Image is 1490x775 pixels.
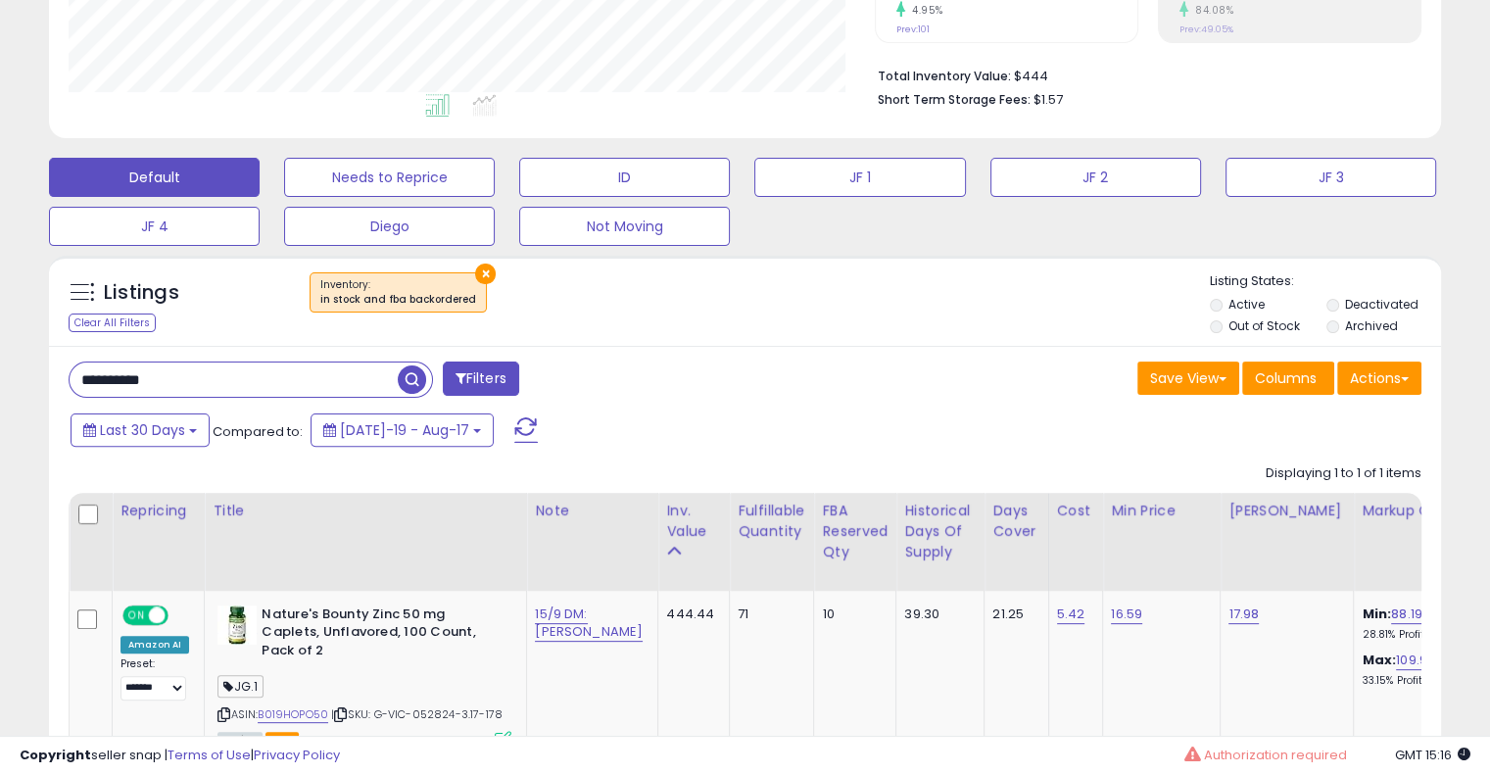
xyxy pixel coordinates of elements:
[1391,605,1422,624] a: 88.19
[1396,651,1435,670] a: 109.96
[822,605,881,623] div: 10
[904,501,976,562] div: Historical Days Of Supply
[519,207,730,246] button: Not Moving
[104,279,179,307] h5: Listings
[878,63,1407,86] li: $444
[284,207,495,246] button: Diego
[124,606,149,623] span: ON
[217,675,264,698] span: JG.1
[320,293,476,307] div: in stock and fba backordered
[1111,605,1142,624] a: 16.59
[1188,3,1233,18] small: 84.08%
[213,501,518,521] div: Title
[265,732,299,749] span: FBA
[1033,90,1063,109] span: $1.57
[1057,605,1085,624] a: 5.42
[822,501,888,562] div: FBA Reserved Qty
[69,314,156,332] div: Clear All Filters
[120,636,189,654] div: Amazon AI
[320,277,476,307] span: Inventory :
[71,413,210,447] button: Last 30 Days
[284,158,495,197] button: Needs to Reprice
[49,158,260,197] button: Default
[217,732,263,749] span: All listings currently available for purchase on Amazon
[20,747,340,765] div: seller snap | |
[443,362,519,396] button: Filters
[1344,296,1418,313] label: Deactivated
[1057,501,1095,521] div: Cost
[1228,317,1300,334] label: Out of Stock
[262,605,500,665] b: Nature's Bounty Zinc 50 mg Caplets, Unflavored, 100 Count, Pack of 2
[1344,317,1397,334] label: Archived
[992,605,1033,623] div: 21.25
[878,91,1031,108] b: Short Term Storage Fees:
[1111,501,1212,521] div: Min Price
[666,605,714,623] div: 444.44
[120,657,189,702] div: Preset:
[990,158,1201,197] button: JF 2
[100,420,185,440] span: Last 30 Days
[217,605,511,746] div: ASIN:
[878,68,1011,84] b: Total Inventory Value:
[258,706,328,723] a: B019HOPO50
[331,706,503,722] span: | SKU: G-VIC-052824-3.17-178
[1228,501,1345,521] div: [PERSON_NAME]
[992,501,1039,542] div: Days Cover
[475,264,496,284] button: ×
[666,501,721,542] div: Inv. value
[20,746,91,764] strong: Copyright
[754,158,965,197] button: JF 1
[738,501,805,542] div: Fulfillable Quantity
[340,420,469,440] span: [DATE]-19 - Aug-17
[254,746,340,764] a: Privacy Policy
[1255,368,1317,388] span: Columns
[311,413,494,447] button: [DATE]-19 - Aug-17
[519,158,730,197] button: ID
[217,605,257,645] img: 41XH2+WmDqS._SL40_.jpg
[120,501,196,521] div: Repricing
[1362,605,1391,623] b: Min:
[535,605,643,642] a: 15/9 DM: [PERSON_NAME]
[1179,24,1233,35] small: Prev: 49.05%
[904,605,969,623] div: 39.30
[535,501,649,521] div: Note
[1228,296,1265,313] label: Active
[1137,362,1239,395] button: Save View
[1210,272,1441,291] p: Listing States:
[49,207,260,246] button: JF 4
[168,746,251,764] a: Terms of Use
[1228,605,1259,624] a: 17.98
[166,606,197,623] span: OFF
[738,605,798,623] div: 71
[1242,362,1334,395] button: Columns
[1226,158,1436,197] button: JF 3
[1337,362,1421,395] button: Actions
[1203,746,1346,764] span: Authorization required
[1395,746,1470,764] span: 2025-09-17 15:16 GMT
[1266,464,1421,483] div: Displaying 1 to 1 of 1 items
[905,3,943,18] small: 4.95%
[1362,651,1396,669] b: Max:
[896,24,930,35] small: Prev: 101
[213,422,303,441] span: Compared to:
